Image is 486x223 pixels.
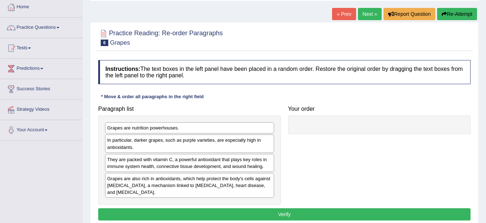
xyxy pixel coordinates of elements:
[0,100,82,118] a: Strategy Videos
[358,8,382,20] a: Next »
[0,18,82,36] a: Practice Questions
[98,60,471,84] h4: The text boxes in the left panel have been placed in a random order. Restore the original order b...
[105,122,274,133] div: Grapes are nutrition powerhouses.
[105,154,274,172] div: They are packed with vitamin C, a powerful antioxidant that plays key roles in immune system heal...
[98,106,281,112] h4: Paragraph list
[332,8,356,20] a: « Prev
[0,120,82,138] a: Your Account
[98,93,206,100] div: * Move & order all paragraphs in the right field
[105,135,274,153] div: In particular, darker grapes, such as purple varieties, are especially high in antioxidants.
[98,208,471,220] button: Verify
[0,79,82,97] a: Success Stories
[437,8,477,20] button: Re-Attempt
[101,40,108,46] span: 6
[105,173,274,198] div: Grapes are also rich in antioxidants, which help protect the body's cells against [MEDICAL_DATA],...
[98,28,223,46] h2: Practice Reading: Re-order Paragraphs
[110,39,130,46] small: Grapes
[0,59,82,77] a: Predictions
[105,66,140,72] b: Instructions:
[383,8,435,20] button: Report Question
[288,106,471,112] h4: Your order
[0,38,82,56] a: Tests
